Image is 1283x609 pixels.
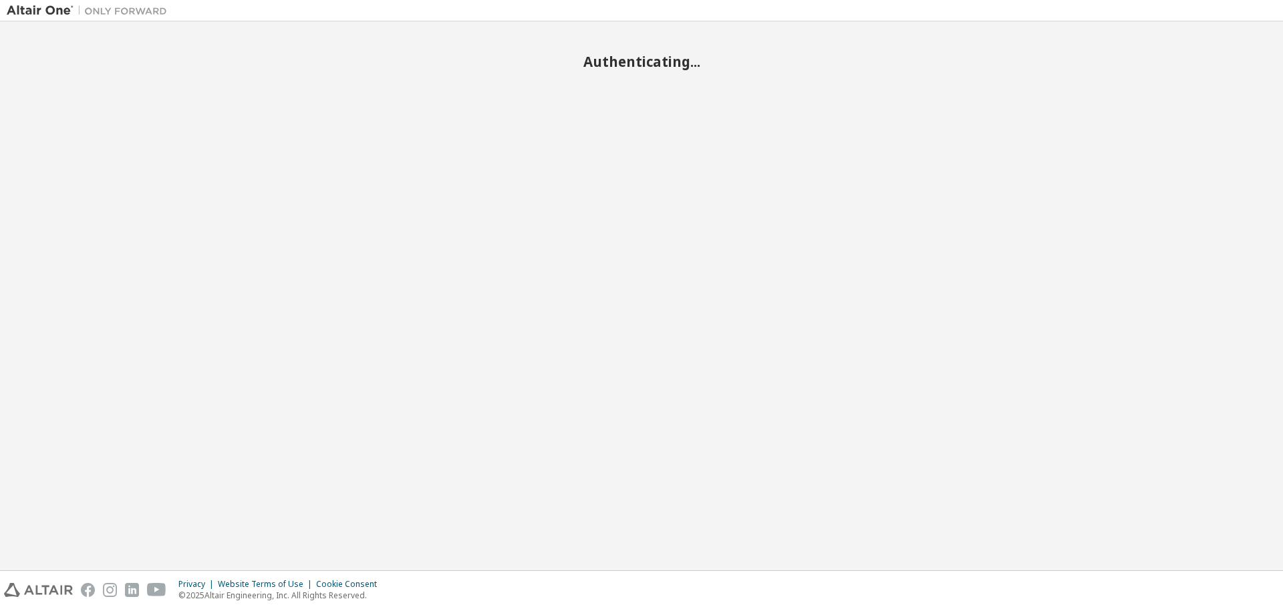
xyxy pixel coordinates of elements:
div: Cookie Consent [316,579,385,590]
img: facebook.svg [81,583,95,597]
div: Website Terms of Use [218,579,316,590]
h2: Authenticating... [7,53,1276,70]
p: © 2025 Altair Engineering, Inc. All Rights Reserved. [178,590,385,601]
img: instagram.svg [103,583,117,597]
div: Privacy [178,579,218,590]
img: linkedin.svg [125,583,139,597]
img: youtube.svg [147,583,166,597]
img: altair_logo.svg [4,583,73,597]
img: Altair One [7,4,174,17]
